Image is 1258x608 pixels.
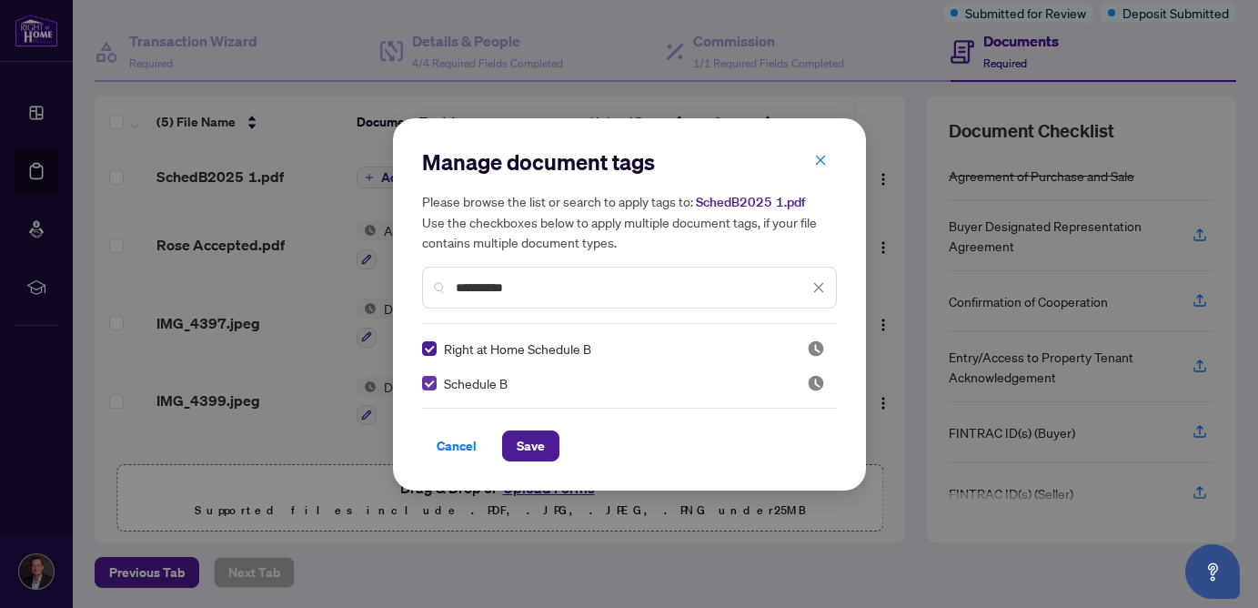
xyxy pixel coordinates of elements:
[1185,544,1240,599] button: Open asap
[807,374,825,392] span: Pending Review
[444,373,508,393] span: Schedule B
[517,431,545,461] span: Save
[422,191,837,252] h5: Please browse the list or search to apply tags to: Use the checkboxes below to apply multiple doc...
[502,431,559,461] button: Save
[422,431,491,461] button: Cancel
[812,281,825,294] span: close
[807,374,825,392] img: status
[437,431,477,461] span: Cancel
[444,339,591,359] span: Right at Home Schedule B
[696,194,805,210] span: SchedB2025 1.pdf
[807,339,825,358] img: status
[814,154,827,167] span: close
[807,339,825,358] span: Pending Review
[422,147,837,177] h2: Manage document tags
